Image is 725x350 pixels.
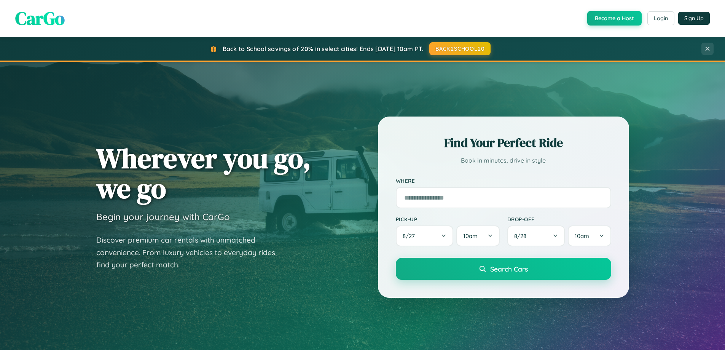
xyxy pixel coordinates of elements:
button: BACK2SCHOOL20 [429,42,491,55]
span: 8 / 27 [403,232,419,240]
label: Where [396,177,611,184]
span: Back to School savings of 20% in select cities! Ends [DATE] 10am PT. [223,45,424,53]
h1: Wherever you go, we go [96,143,311,203]
h3: Begin your journey with CarGo [96,211,230,222]
p: Discover premium car rentals with unmatched convenience. From luxury vehicles to everyday rides, ... [96,234,287,271]
span: 8 / 28 [514,232,530,240]
label: Pick-up [396,216,500,222]
span: 10am [575,232,589,240]
p: Book in minutes, drive in style [396,155,611,166]
span: CarGo [15,6,65,31]
span: Search Cars [490,265,528,273]
button: 10am [456,225,499,246]
h2: Find Your Perfect Ride [396,134,611,151]
button: Become a Host [587,11,642,26]
button: 8/28 [507,225,565,246]
button: 10am [568,225,611,246]
label: Drop-off [507,216,611,222]
button: Sign Up [678,12,710,25]
button: Login [647,11,674,25]
span: 10am [463,232,478,240]
button: Search Cars [396,258,611,280]
button: 8/27 [396,225,454,246]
